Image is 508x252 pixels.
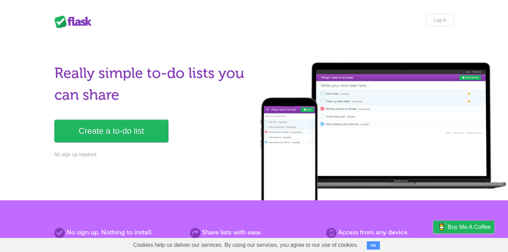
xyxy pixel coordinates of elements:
span: Buy me a coffee [448,221,491,233]
div: Flask Lists [54,16,96,28]
p: No sign up required [54,151,250,158]
a: Log in [426,14,454,26]
a: Buy me a coffee [433,221,494,233]
img: Buy me a coffee [437,221,446,233]
button: OK [367,241,380,250]
h2: No sign up. Nothing to install. [54,228,182,237]
h2: Share lists with ease. [190,228,318,237]
span: Cookies help us deliver our services. By using our services, you agree to our use of cookies. [126,238,365,252]
h1: Really simple to-do lists you can share [54,62,250,106]
a: Create a to-do list [54,120,168,142]
h2: Access from any device. [326,228,454,237]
